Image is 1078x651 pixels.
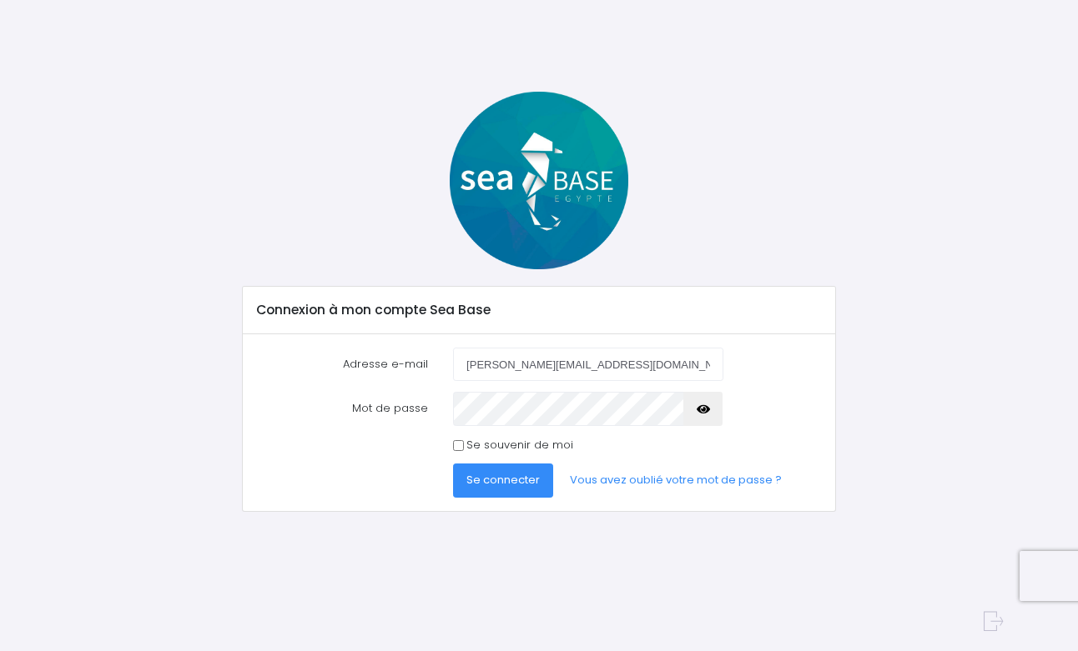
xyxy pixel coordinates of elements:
label: Adresse e-mail [244,348,441,381]
span: Se connecter [466,472,540,488]
label: Mot de passe [244,392,441,425]
div: Connexion à mon compte Sea Base [243,287,834,333]
label: Se souvenir de moi [466,437,573,453]
a: Vous avez oublié votre mot de passe ? [557,463,795,497]
button: Se connecter [453,463,553,497]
